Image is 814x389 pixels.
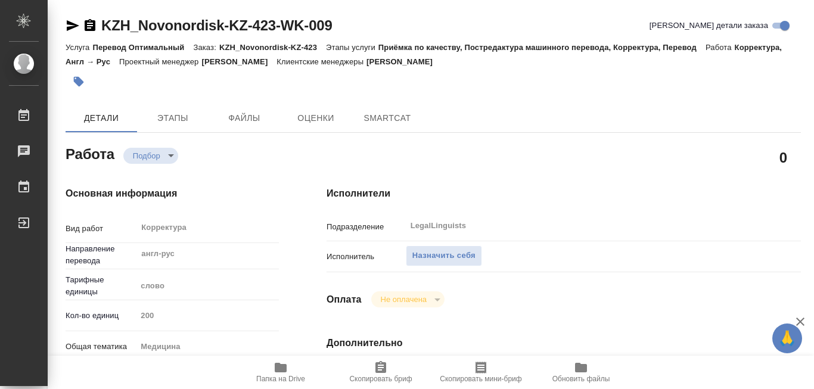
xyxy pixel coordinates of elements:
[276,57,366,66] p: Клиентские менеджеры
[287,111,344,126] span: Оценки
[66,243,136,267] p: Направление перевода
[119,57,201,66] p: Проектный менеджер
[92,43,193,52] p: Перевод Оптимальный
[101,17,333,33] a: KZH_Novonordisk-KZ-423-WK-009
[66,223,136,235] p: Вид работ
[66,69,92,95] button: Добавить тэг
[779,147,787,167] h2: 0
[377,294,430,304] button: Не оплачена
[123,148,178,164] div: Подбор
[66,142,114,164] h2: Работа
[136,307,279,324] input: Пустое поле
[66,18,80,33] button: Скопировать ссылку для ЯМессенджера
[327,251,406,263] p: Исполнитель
[650,20,768,32] span: [PERSON_NAME] детали заказа
[129,151,164,161] button: Подбор
[66,341,136,353] p: Общая тематика
[331,356,431,389] button: Скопировать бриф
[371,291,445,307] div: Подбор
[378,43,706,52] p: Приёмка по качеству, Постредактура машинного перевода, Корректура, Перевод
[359,111,416,126] span: SmartCat
[66,186,279,201] h4: Основная информация
[772,323,802,353] button: 🙏
[201,57,276,66] p: [PERSON_NAME]
[412,249,476,263] span: Назначить себя
[326,43,378,52] p: Этапы услуги
[136,276,279,296] div: слово
[327,292,362,307] h4: Оплата
[406,245,482,266] button: Назначить себя
[219,43,326,52] p: KZH_Novonordisk-KZ-423
[531,356,631,389] button: Обновить файлы
[440,375,521,383] span: Скопировать мини-бриф
[706,43,735,52] p: Работа
[366,57,442,66] p: [PERSON_NAME]
[83,18,97,33] button: Скопировать ссылку
[66,274,136,298] p: Тарифные единицы
[136,337,279,357] div: Медицина
[327,186,801,201] h4: Исполнители
[431,356,531,389] button: Скопировать мини-бриф
[256,375,305,383] span: Папка на Drive
[552,375,610,383] span: Обновить файлы
[144,111,201,126] span: Этапы
[66,310,136,322] p: Кол-во единиц
[777,326,797,351] span: 🙏
[193,43,219,52] p: Заказ:
[73,111,130,126] span: Детали
[327,336,801,350] h4: Дополнительно
[349,375,412,383] span: Скопировать бриф
[66,43,92,52] p: Услуга
[216,111,273,126] span: Файлы
[231,356,331,389] button: Папка на Drive
[327,221,406,233] p: Подразделение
